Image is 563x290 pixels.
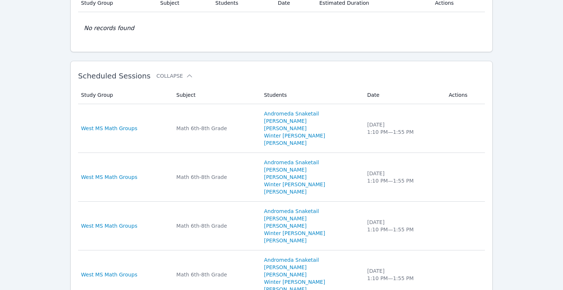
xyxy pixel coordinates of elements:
a: [PERSON_NAME] [264,166,306,173]
th: Subject [172,86,260,104]
a: West MS Math Groups [81,271,137,278]
a: West MS Math Groups [81,222,137,230]
span: Scheduled Sessions [78,71,151,80]
a: [PERSON_NAME] [264,188,306,195]
a: Andromeda Snaketail [264,110,319,117]
a: West MS Math Groups [81,173,137,181]
td: No records found [78,12,485,44]
a: Andromeda Snaketail [264,159,319,166]
a: [PERSON_NAME] [264,173,306,181]
a: Winter [PERSON_NAME] [264,230,325,237]
a: [PERSON_NAME] [264,117,306,125]
tr: West MS Math GroupsMath 6th-8th GradeAndromeda Snaketail[PERSON_NAME][PERSON_NAME]Winter [PERSON_... [78,153,485,202]
tr: West MS Math GroupsMath 6th-8th GradeAndromeda Snaketail[PERSON_NAME][PERSON_NAME]Winter [PERSON_... [78,202,485,250]
div: Math 6th-8th Grade [176,271,255,278]
tr: West MS Math GroupsMath 6th-8th GradeAndromeda Snaketail[PERSON_NAME][PERSON_NAME]Winter [PERSON_... [78,104,485,153]
a: Andromeda Snaketail [264,256,319,264]
a: [PERSON_NAME] [264,139,306,147]
a: [PERSON_NAME] [264,222,306,230]
th: Date [363,86,444,104]
div: Math 6th-8th Grade [176,173,255,181]
a: [PERSON_NAME] [264,264,306,271]
a: Winter [PERSON_NAME] [264,181,325,188]
div: [DATE] 1:10 PM — 1:55 PM [367,121,440,136]
div: [DATE] 1:10 PM — 1:55 PM [367,267,440,282]
div: [DATE] 1:10 PM — 1:55 PM [367,219,440,233]
button: Collapse [157,72,193,80]
a: [PERSON_NAME] [264,215,306,222]
th: Study Group [78,86,172,104]
a: [PERSON_NAME] [264,125,306,132]
a: [PERSON_NAME] [264,237,306,244]
a: [PERSON_NAME] [264,271,306,278]
a: Winter [PERSON_NAME] [264,278,325,286]
div: Math 6th-8th Grade [176,125,255,132]
div: [DATE] 1:10 PM — 1:55 PM [367,170,440,184]
div: Math 6th-8th Grade [176,222,255,230]
a: Andromeda Snaketail [264,208,319,215]
th: Actions [444,86,485,104]
a: Winter [PERSON_NAME] [264,132,325,139]
th: Students [260,86,363,104]
a: West MS Math Groups [81,125,137,132]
